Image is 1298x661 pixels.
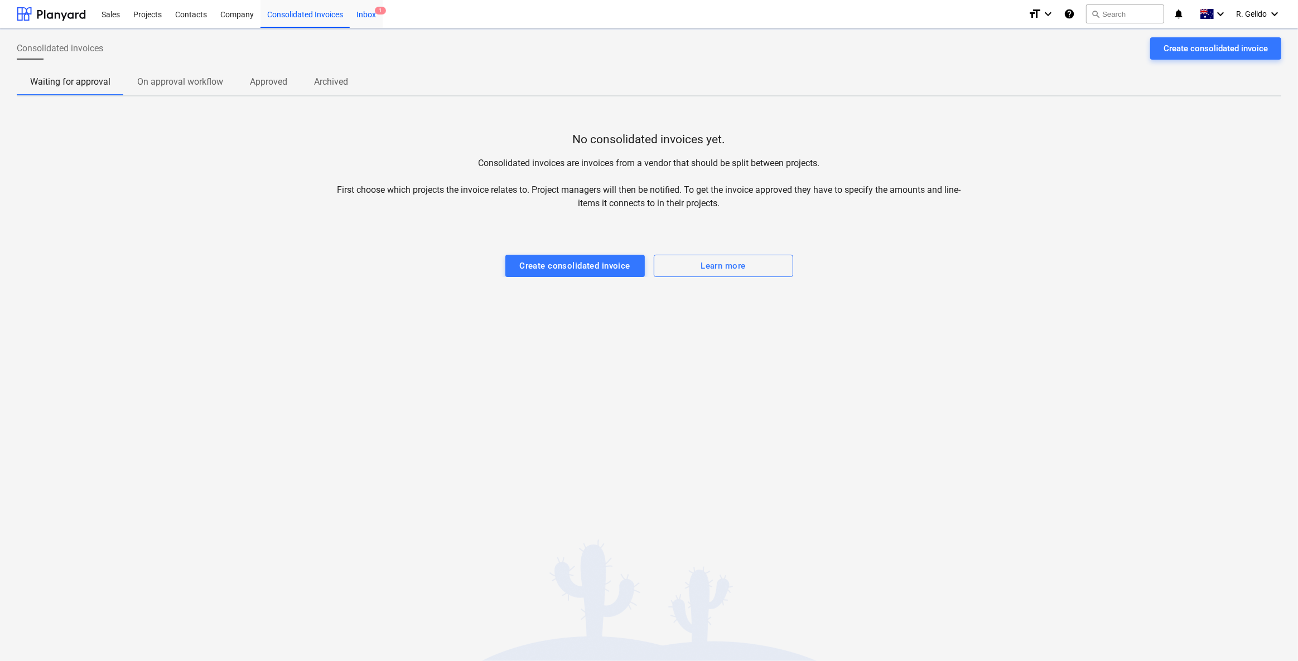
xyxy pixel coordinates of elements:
p: Consolidated invoices are invoices from a vendor that should be split between projects. First cho... [333,157,966,210]
i: keyboard_arrow_down [1041,7,1055,21]
span: 1 [375,7,386,14]
i: format_size [1028,7,1041,21]
button: Learn more [654,255,793,277]
i: keyboard_arrow_down [1268,7,1281,21]
div: Create consolidated invoice [519,259,630,273]
span: Consolidated invoices [17,42,103,55]
button: Search [1086,4,1164,23]
i: Knowledge base [1064,7,1075,21]
i: keyboard_arrow_down [1214,7,1227,21]
i: notifications [1173,7,1184,21]
div: Learn more [701,259,745,273]
div: Create consolidated invoice [1164,41,1268,56]
span: search [1091,9,1100,18]
p: Archived [314,75,348,89]
iframe: Chat Widget [1242,607,1298,661]
button: Create consolidated invoice [1150,37,1281,60]
p: Approved [250,75,287,89]
span: R. Gelido [1236,9,1267,18]
button: Create consolidated invoice [505,255,645,277]
p: Waiting for approval [30,75,110,89]
p: No consolidated invoices yet. [573,132,726,148]
p: On approval workflow [137,75,223,89]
